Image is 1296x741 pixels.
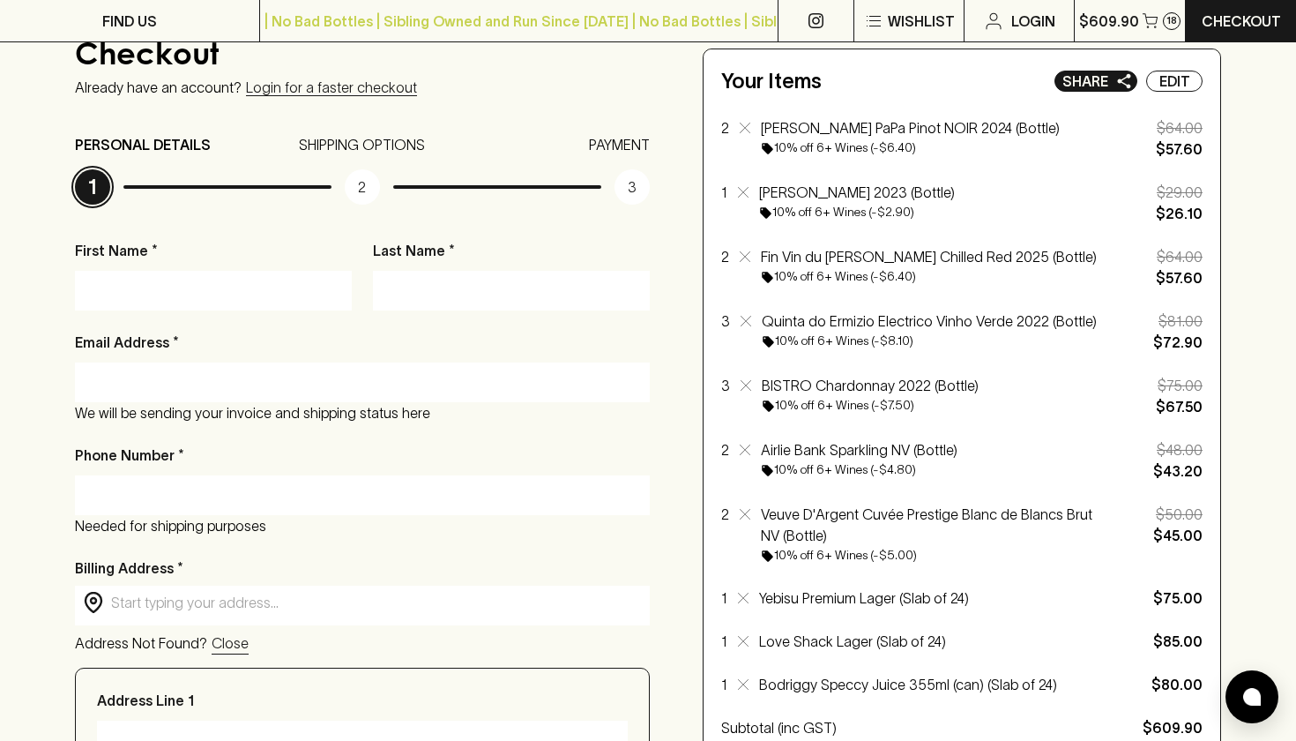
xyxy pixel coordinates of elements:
[1114,138,1203,160] p: $57.60
[774,138,916,158] h6: 10% off 6+ Wines (-$6.40)
[75,134,211,155] p: PERSONAL DETAILS
[761,439,1104,460] p: Airlie Bank Sparkling NV (Bottle)
[721,67,822,95] h5: Your Items
[75,632,207,655] p: Address Not Found?
[1166,16,1177,26] p: 18
[772,203,914,222] h6: 10% off 6+ Wines (-$2.90)
[1062,71,1108,92] p: Share
[102,11,157,32] p: FIND US
[774,546,917,565] h6: 10% off 6+ Wines (-$5.00)
[774,460,916,480] h6: 10% off 6+ Wines (-$4.80)
[1114,525,1203,546] p: $45.00
[75,240,352,261] p: First Name *
[1011,11,1055,32] p: Login
[762,375,1104,396] p: BISTRO Chardonnay 2022 (Bottle)
[345,169,380,205] p: 2
[373,240,650,261] p: Last Name *
[721,246,729,288] p: 2
[97,690,194,711] p: Address Line 1
[721,674,727,695] p: 1
[1114,267,1203,288] p: $57.60
[759,588,1104,609] p: Yebisu Premium Lager (Slab of 24)
[721,311,730,353] p: 3
[1146,71,1203,92] button: Edit
[774,267,916,287] h6: 10% off 6+ Wines (-$6.40)
[1114,311,1203,332] p: $81.00
[1159,71,1190,92] p: Edit
[1079,11,1139,32] p: $609.90
[1202,11,1281,32] p: Checkout
[1114,674,1203,695] p: $80.00
[721,717,1136,738] p: Subtotal (inc GST)
[1054,71,1137,92] button: Share
[721,182,727,224] p: 1
[111,593,642,613] input: Start typing your address...
[1114,117,1203,138] p: $64.00
[759,182,1104,203] p: [PERSON_NAME] 2023 (Bottle)
[761,117,1104,138] p: [PERSON_NAME] PaPa Pinot NOIR 2024 (Bottle)
[1114,588,1203,609] p: $75.00
[1114,182,1203,203] p: $29.00
[1114,332,1203,353] p: $72.90
[614,169,650,205] p: 3
[1143,717,1203,738] p: $609.90
[761,246,1104,267] p: Fin Vin du [PERSON_NAME] Chilled Red 2025 (Bottle)
[759,674,1104,695] p: Bodriggy Speccy Juice 355ml (can) (Slab of 24)
[721,375,730,417] p: 3
[75,515,650,536] p: Needed for shipping purposes
[1243,688,1261,706] img: bubble-icon
[1114,396,1203,417] p: $67.50
[246,79,417,96] a: Login for a faster checkout
[759,631,1104,652] p: Love Shack Lager (Slab of 24)
[1114,375,1203,396] p: $75.00
[1114,460,1203,482] p: $43.20
[75,40,650,77] h4: Checkout
[75,402,650,423] p: We will be sending your invoice and shipping status here
[761,504,1104,546] p: Veuve D'Argent Cuvée Prestige Blanc de Blancs Brut NV (Bottle)
[75,332,179,353] p: Email Address *
[888,11,955,32] p: Wishlist
[75,558,650,579] p: Billing Address *
[1114,439,1203,460] p: $48.00
[75,79,242,95] p: Already have an account?
[1114,631,1203,652] p: $85.00
[721,117,729,160] p: 2
[212,632,249,654] p: Close
[762,311,1104,332] p: Quinta do Ermizio Electrico Vinho Verde 2022 (Bottle)
[1114,203,1203,224] p: $26.10
[75,169,110,205] p: 1
[1114,246,1203,267] p: $64.00
[721,588,727,609] p: 1
[721,631,727,652] p: 1
[299,134,425,155] p: SHIPPING OPTIONS
[1114,504,1203,525] p: $50.00
[775,332,913,351] h6: 10% off 6+ Wines (-$8.10)
[589,134,650,155] p: PAYMENT
[721,504,729,565] p: 2
[775,396,914,415] h6: 10% off 6+ Wines (-$7.50)
[721,439,729,482] p: 2
[75,445,184,466] p: Phone Number *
